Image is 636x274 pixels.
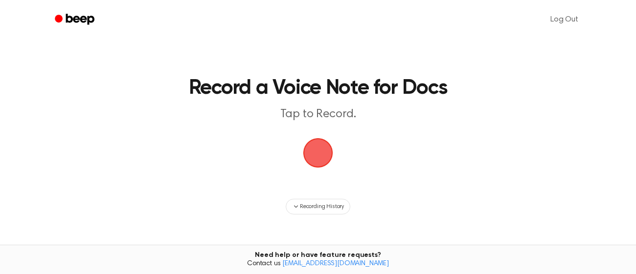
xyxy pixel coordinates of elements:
span: Contact us [6,260,630,269]
h1: Record a Voice Note for Docs [106,78,530,99]
button: Beep Logo [303,138,333,168]
p: Tap to Record. [130,106,506,123]
a: Log Out [541,8,588,31]
span: Recording History [300,202,344,211]
button: Recording History [286,199,350,214]
a: [EMAIL_ADDRESS][DOMAIN_NAME] [282,260,389,267]
a: Beep [48,10,103,29]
